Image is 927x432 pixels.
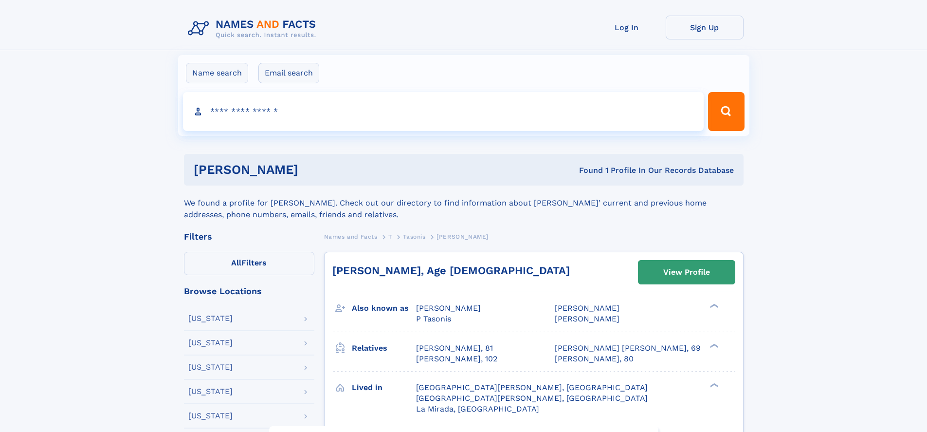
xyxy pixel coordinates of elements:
a: View Profile [638,261,735,284]
button: Search Button [708,92,744,131]
img: Logo Names and Facts [184,16,324,42]
a: [PERSON_NAME], 81 [416,343,493,354]
span: [PERSON_NAME] [416,303,481,313]
span: [PERSON_NAME] [555,314,619,323]
a: [PERSON_NAME], 102 [416,354,497,364]
div: [US_STATE] [188,315,233,322]
span: [PERSON_NAME] [555,303,619,313]
div: [US_STATE] [188,339,233,347]
span: All [231,258,241,267]
span: Tasonis [403,233,425,240]
a: Sign Up [666,16,744,39]
div: ❯ [708,342,719,349]
a: [PERSON_NAME], Age [DEMOGRAPHIC_DATA] [332,264,570,277]
div: Filters [184,232,314,241]
span: [PERSON_NAME] [436,233,489,240]
span: T [388,233,392,240]
div: Browse Locations [184,287,314,296]
h1: [PERSON_NAME] [194,164,439,176]
a: [PERSON_NAME] [PERSON_NAME], 69 [555,343,701,354]
a: T [388,230,392,243]
span: La Mirada, [GEOGRAPHIC_DATA] [416,404,539,413]
h3: Also known as [352,300,416,317]
div: We found a profile for [PERSON_NAME]. Check out our directory to find information about [PERSON_N... [184,186,744,221]
div: [US_STATE] [188,363,233,371]
input: search input [183,92,704,131]
label: Email search [258,63,319,83]
div: ❯ [708,382,719,388]
div: View Profile [663,261,710,283]
a: Log In [588,16,666,39]
h3: Relatives [352,340,416,357]
div: [US_STATE] [188,412,233,420]
span: [GEOGRAPHIC_DATA][PERSON_NAME], [GEOGRAPHIC_DATA] [416,394,648,403]
label: Filters [184,252,314,275]
div: Found 1 Profile In Our Records Database [438,165,734,176]
a: Tasonis [403,230,425,243]
a: [PERSON_NAME], 80 [555,354,634,364]
a: Names and Facts [324,230,378,243]
h3: Lived in [352,379,416,396]
div: [US_STATE] [188,388,233,395]
label: Name search [186,63,248,83]
span: [GEOGRAPHIC_DATA][PERSON_NAME], [GEOGRAPHIC_DATA] [416,383,648,392]
span: P Tasonis [416,314,451,323]
div: ❯ [708,303,719,309]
